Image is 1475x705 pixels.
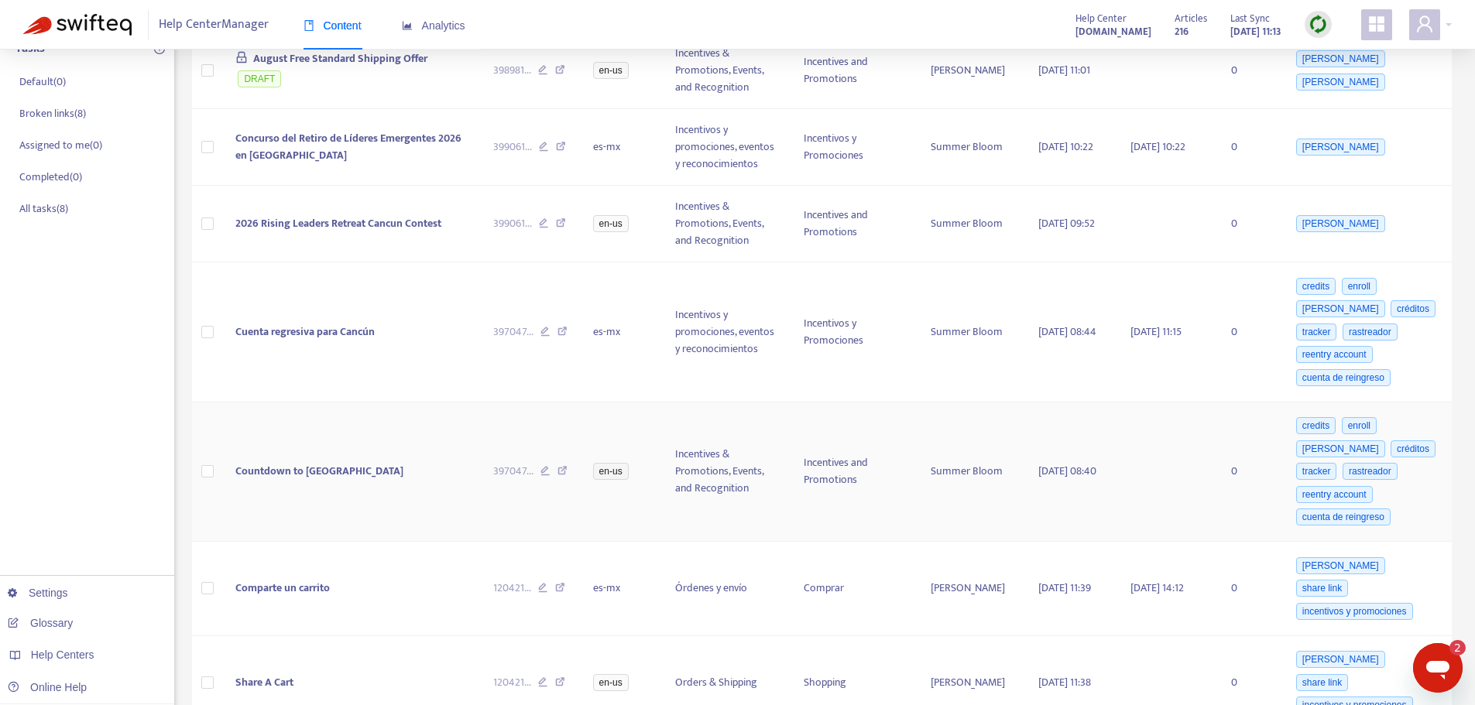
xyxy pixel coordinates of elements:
td: Incentives & Promotions, Events, and Recognition [663,402,791,542]
span: [DATE] 11:01 [1038,61,1090,79]
td: es-mx [581,542,663,636]
iframe: Number of unread messages [1435,640,1466,655]
p: Assigned to me ( 0 ) [19,137,102,153]
span: reentry account [1296,486,1373,503]
span: [PERSON_NAME] [1296,50,1385,67]
span: Countdown to [GEOGRAPHIC_DATA] [235,462,403,480]
span: 120421 ... [493,674,531,691]
span: cuenta de reingreso [1296,369,1391,386]
span: [PERSON_NAME] [1296,651,1385,668]
td: es-mx [581,109,663,186]
span: Help Centers [31,649,94,661]
td: 0 [1219,262,1281,402]
td: Incentives and Promotions [791,186,918,262]
span: Share A Cart [235,673,293,691]
p: Tasks [15,39,45,58]
p: Completed ( 0 ) [19,169,82,185]
span: [DATE] 10:22 [1038,138,1093,156]
span: 397047 ... [493,323,533,341]
span: en-us [593,463,629,480]
td: Incentives & Promotions, Events, and Recognition [663,186,791,262]
td: Summer Bloom [918,262,1026,402]
td: Comprar [791,542,918,636]
span: 120421 ... [493,580,531,597]
span: lock [235,51,248,63]
span: credits [1296,417,1336,434]
span: créditos [1391,300,1436,317]
span: [PERSON_NAME] [1296,440,1385,457]
span: Last Sync [1230,10,1270,27]
span: August Free Standard Shipping Offer [253,50,427,67]
span: Content [304,19,362,32]
span: appstore [1367,15,1386,33]
span: reentry account [1296,346,1373,363]
span: Comparte un carrito [235,579,330,597]
span: enroll [1342,278,1377,295]
span: [DATE] 10:22 [1130,138,1185,156]
td: Incentives and Promotions [791,402,918,542]
td: 0 [1219,402,1281,542]
a: Glossary [8,617,73,629]
span: [DATE] 14:12 [1130,579,1184,597]
td: 0 [1219,109,1281,186]
strong: [DATE] 11:13 [1230,23,1281,40]
span: incentivos y promociones [1296,603,1413,620]
span: en-us [593,674,629,691]
span: [DATE] 08:44 [1038,323,1096,341]
span: rastreador [1343,323,1398,341]
span: [DATE] 11:15 [1130,323,1182,341]
span: credits [1296,278,1336,295]
img: sync.dc5367851b00ba804db3.png [1309,15,1328,34]
td: Incentivos y Promociones [791,262,918,402]
span: [DATE] 11:38 [1038,673,1091,691]
span: cuenta de reingreso [1296,508,1391,525]
span: Help Center Manager [159,10,269,39]
td: Incentivos y promociones, eventos y reconocimientos [663,109,791,186]
td: 0 [1219,542,1281,636]
span: [DATE] 11:39 [1038,579,1091,597]
span: DRAFT [238,70,281,87]
span: en-us [593,62,629,79]
a: Online Help [8,681,87,693]
iframe: Button to launch messaging window, 2 unread messages [1413,643,1463,693]
a: [DOMAIN_NAME] [1075,22,1151,40]
span: area-chart [402,20,413,31]
td: es-mx [581,262,663,402]
strong: [DOMAIN_NAME] [1075,23,1151,40]
img: Swifteq [23,14,132,36]
span: [PERSON_NAME] [1296,74,1385,91]
td: Summer Bloom [918,402,1026,542]
span: Concurso del Retiro de Líderes Emergentes 2026 en [GEOGRAPHIC_DATA] [235,129,461,164]
span: [PERSON_NAME] [1296,215,1385,232]
td: [PERSON_NAME] [918,33,1026,109]
p: All tasks ( 8 ) [19,200,68,217]
td: [PERSON_NAME] [918,542,1026,636]
td: Summer Bloom [918,186,1026,262]
span: Analytics [402,19,465,32]
td: Incentives and Promotions [791,33,918,109]
span: share link [1296,580,1348,597]
span: en-us [593,215,629,232]
span: [PERSON_NAME] [1296,139,1385,156]
span: 399061 ... [493,139,532,156]
span: [DATE] 09:52 [1038,214,1095,232]
span: Help Center [1075,10,1127,27]
span: [PERSON_NAME] [1296,300,1385,317]
strong: 216 [1175,23,1189,40]
span: Cuenta regresiva para Cancún [235,323,375,341]
td: 0 [1219,33,1281,109]
span: rastreador [1343,463,1398,480]
span: share link [1296,674,1348,691]
td: Incentivos y Promociones [791,109,918,186]
span: 398981 ... [493,62,531,79]
span: tracker [1296,323,1337,341]
span: user [1415,15,1434,33]
p: Default ( 0 ) [19,74,66,90]
span: enroll [1342,417,1377,434]
p: Broken links ( 8 ) [19,105,86,121]
a: Settings [8,587,68,599]
td: Incentives & Promotions, Events, and Recognition [663,33,791,109]
td: Órdenes y envío [663,542,791,636]
span: 2026 Rising Leaders Retreat Cancun Contest [235,214,441,232]
td: Summer Bloom [918,109,1026,186]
